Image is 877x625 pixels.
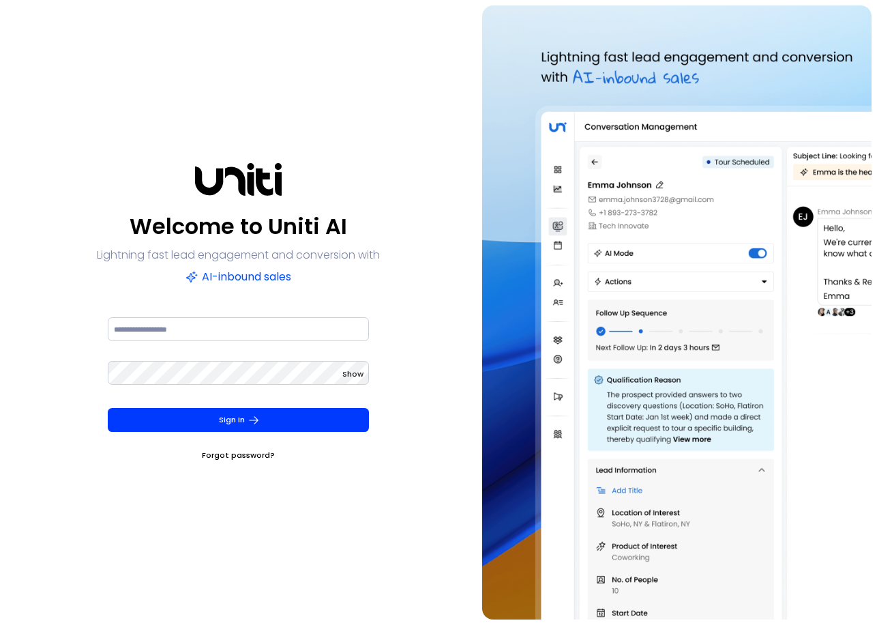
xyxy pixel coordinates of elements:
[342,367,363,381] button: Show
[185,267,291,287] p: AI-inbound sales
[130,210,347,243] p: Welcome to Uniti AI
[202,448,275,462] a: Forgot password?
[108,408,369,432] button: Sign In
[482,5,872,620] img: auth-hero.png
[97,246,380,265] p: Lightning fast lead engagement and conversion with
[342,368,363,379] span: Show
